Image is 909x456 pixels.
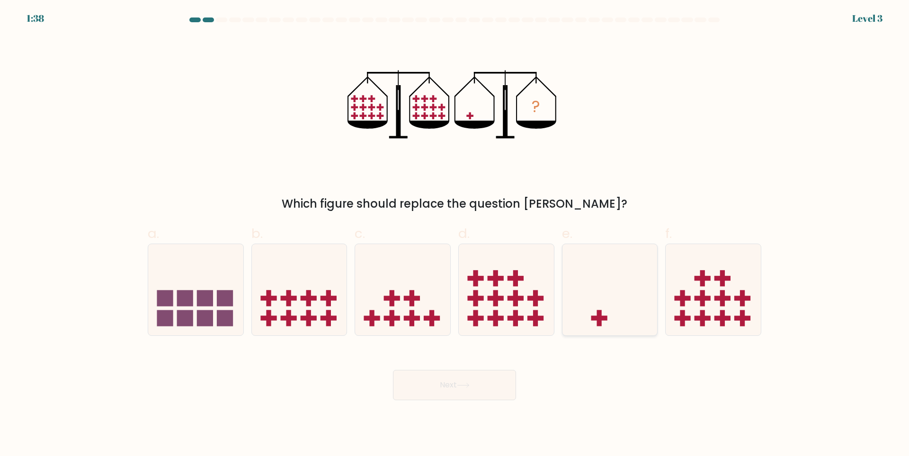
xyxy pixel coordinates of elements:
[393,370,516,400] button: Next
[458,224,470,243] span: d.
[148,224,159,243] span: a.
[562,224,572,243] span: e.
[532,96,541,118] tspan: ?
[852,11,882,26] div: Level 3
[153,195,756,212] div: Which figure should replace the question [PERSON_NAME]?
[27,11,44,26] div: 1:38
[355,224,365,243] span: c.
[251,224,263,243] span: b.
[665,224,672,243] span: f.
